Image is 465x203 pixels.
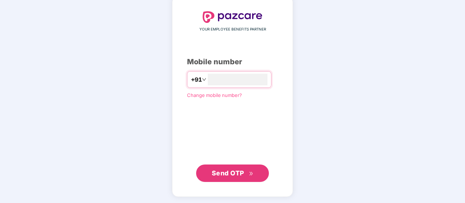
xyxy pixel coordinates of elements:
[202,77,206,82] span: down
[212,169,244,177] span: Send OTP
[187,56,278,68] div: Mobile number
[249,171,254,176] span: double-right
[196,165,269,182] button: Send OTPdouble-right
[203,11,262,23] img: logo
[199,27,266,32] span: YOUR EMPLOYEE BENEFITS PARTNER
[191,75,202,84] span: +91
[187,92,242,98] a: Change mobile number?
